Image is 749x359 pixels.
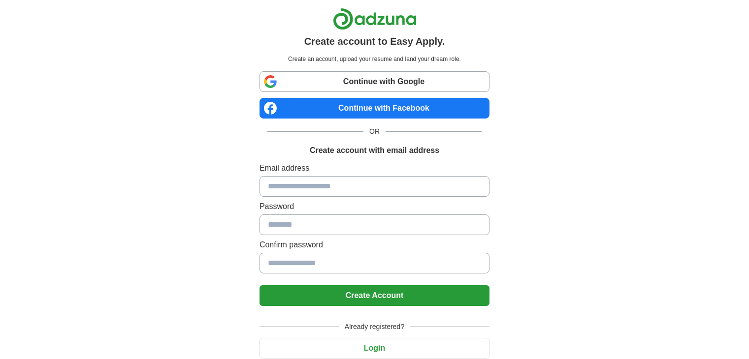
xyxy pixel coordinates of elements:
label: Email address [260,162,489,174]
a: Continue with Facebook [260,98,489,119]
h1: Create account with email address [310,145,439,156]
button: Create Account [260,285,489,306]
label: Confirm password [260,239,489,251]
span: OR [363,126,386,137]
button: Login [260,338,489,359]
p: Create an account, upload your resume and land your dream role. [261,55,488,63]
a: Login [260,344,489,352]
label: Password [260,201,489,212]
h1: Create account to Easy Apply. [304,34,445,49]
img: Adzuna logo [333,8,417,30]
span: Already registered? [339,322,410,332]
a: Continue with Google [260,71,489,92]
